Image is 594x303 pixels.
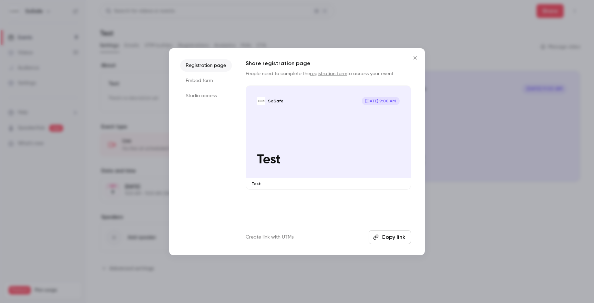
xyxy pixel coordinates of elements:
[268,98,284,104] p: SoSafe
[246,85,411,190] a: Test SoSafe[DATE] 9:00 AMTestTest
[362,97,400,105] span: [DATE] 9:00 AM
[180,59,232,72] li: Registration page
[257,97,265,105] img: Test
[369,230,411,244] button: Copy link
[408,51,422,65] button: Close
[246,70,411,77] p: People need to complete the to access your event
[257,152,400,167] p: Test
[252,181,405,186] p: Test
[310,71,347,76] a: registration form
[180,74,232,87] li: Embed form
[246,234,294,241] a: Create link with UTMs
[180,90,232,102] li: Studio access
[246,59,411,68] h1: Share registration page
